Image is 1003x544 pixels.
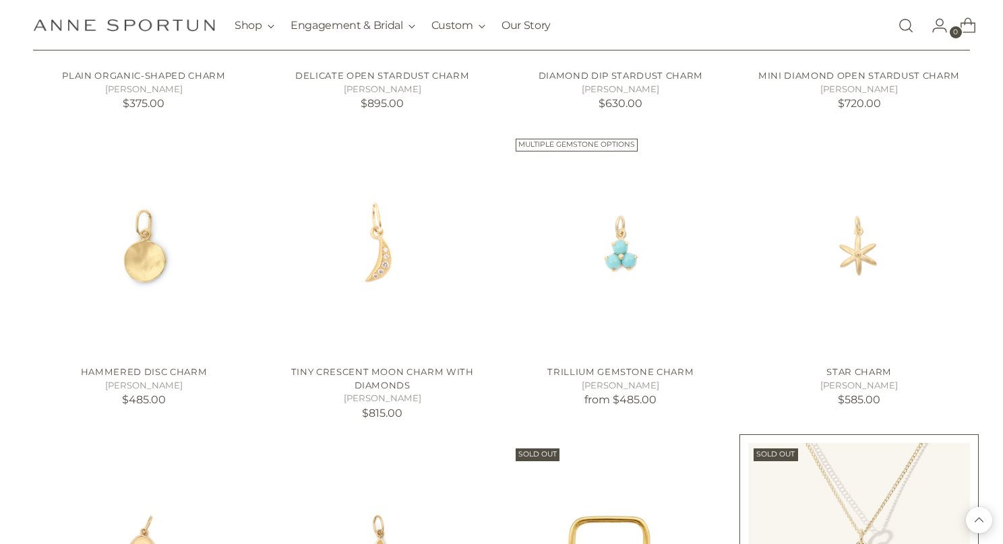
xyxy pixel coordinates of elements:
[547,366,694,377] a: Trillium Gemstone Charm
[510,133,732,355] a: Trillium Gemstone Charm
[838,97,881,110] span: $720.00
[431,11,485,40] button: Custom
[510,83,732,96] h5: [PERSON_NAME]
[291,11,415,40] button: Engagement & Bridal
[361,97,404,110] span: $895.00
[826,366,892,377] a: Star Charm
[291,366,474,390] a: Tiny Crescent Moon Charm with Diamonds
[950,26,962,38] span: 0
[62,70,225,81] a: Plain Organic-Shaped Charm
[510,392,732,408] p: from $485.00
[272,83,493,96] h5: [PERSON_NAME]
[33,379,255,393] h5: [PERSON_NAME]
[748,379,970,393] h5: [PERSON_NAME]
[272,392,493,405] h5: [PERSON_NAME]
[966,507,992,533] button: Back to top
[295,70,469,81] a: Delicate Open Stardust Charm
[838,393,880,406] span: $585.00
[748,83,970,96] h5: [PERSON_NAME]
[758,70,960,81] a: Mini Diamond Open Stardust Charm
[272,133,493,355] a: Tiny Crescent Moon Charm with Diamonds
[510,379,732,393] h5: [PERSON_NAME]
[949,12,976,39] a: Open cart modal
[33,19,215,32] a: Anne Sportun Fine Jewellery
[921,12,948,39] a: Go to the account page
[33,83,255,96] h5: [PERSON_NAME]
[501,11,551,40] a: Our Story
[33,133,255,355] a: Hammered Disc Charm
[123,97,164,110] span: $375.00
[539,70,703,81] a: Diamond Dip Stardust Charm
[892,12,919,39] a: Open search modal
[510,133,732,355] img: Trillium Gemstone Charm - Blue Sapphire, Moonstone, or Turquoise - Anne Sportun Fine Jewellery
[748,133,970,355] img: Star Charm - Anne Sportun Fine Jewellery
[122,393,166,406] span: $485.00
[81,366,208,377] a: Hammered Disc Charm
[362,407,402,419] span: $815.00
[748,133,970,355] a: Star Charm
[235,11,274,40] button: Shop
[599,97,642,110] span: $630.00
